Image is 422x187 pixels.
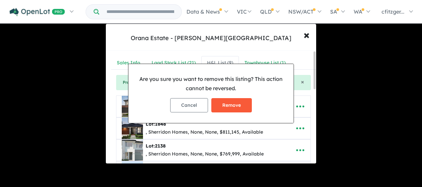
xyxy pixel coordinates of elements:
input: Try estate name, suburb, builder or developer [101,5,180,19]
button: Remove [211,98,252,112]
img: Openlot PRO Logo White [10,8,65,16]
button: Cancel [170,98,208,112]
p: Are you sure you want to remove this listing? This action cannot be reversed. [134,75,288,93]
span: cfitzger... [382,8,404,15]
